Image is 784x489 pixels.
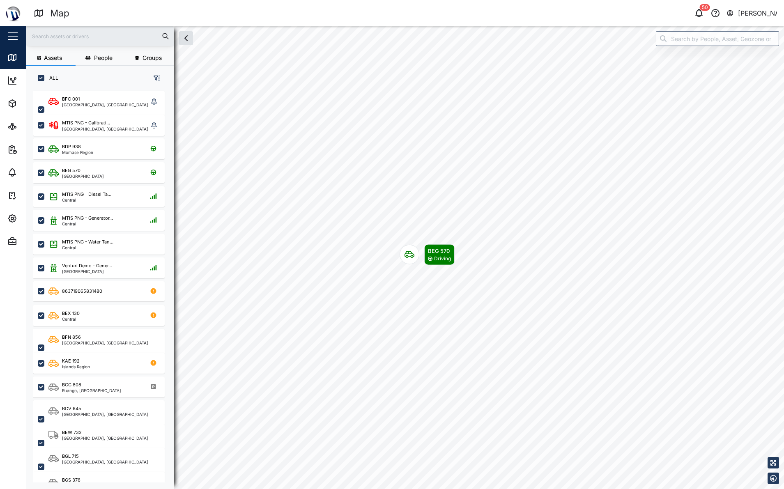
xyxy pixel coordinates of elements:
div: [GEOGRAPHIC_DATA], [GEOGRAPHIC_DATA] [62,127,148,131]
div: Dashboard [21,76,58,85]
div: BFC 001 [62,96,80,103]
div: Alarms [21,168,47,177]
div: Admin [21,237,46,246]
div: MTIS PNG - Generator... [62,215,113,222]
div: [GEOGRAPHIC_DATA] [62,174,104,178]
div: BCV 645 [62,405,81,412]
div: Islands Region [62,365,90,369]
div: [GEOGRAPHIC_DATA], [GEOGRAPHIC_DATA] [62,103,148,107]
div: [GEOGRAPHIC_DATA], [GEOGRAPHIC_DATA] [62,460,148,464]
div: BDP 938 [62,143,81,150]
div: [PERSON_NAME] [738,8,777,18]
div: [GEOGRAPHIC_DATA], [GEOGRAPHIC_DATA] [62,412,148,416]
div: Central [62,222,113,226]
div: Ruango, [GEOGRAPHIC_DATA] [62,388,121,393]
div: BFN 856 [62,334,81,341]
div: Map [50,6,69,21]
div: MTIS PNG - Calibrati... [62,119,110,126]
div: [GEOGRAPHIC_DATA] [62,269,112,273]
div: BEG 570 [428,247,451,255]
div: grid [33,88,174,482]
div: [GEOGRAPHIC_DATA], [GEOGRAPHIC_DATA] [62,341,148,345]
div: BEW 732 [62,429,82,436]
div: MTIS PNG - Water Tan... [62,239,113,246]
span: Assets [44,55,62,61]
div: MTIS PNG - Diesel Ta... [62,191,111,198]
button: [PERSON_NAME] [726,7,777,19]
div: Driving [434,255,451,263]
div: BEX 130 [62,310,80,317]
div: Map [21,53,40,62]
div: Tasks [21,191,44,200]
div: BEG 570 [62,167,80,174]
div: Assets [21,99,47,108]
div: Map marker [400,244,455,265]
div: Sites [21,122,41,131]
div: Central [62,246,113,250]
div: Venturi Demo - Gener... [62,262,112,269]
input: Search assets or drivers [31,30,169,42]
div: BGS 376 [62,477,80,484]
div: Momase Region [62,150,93,154]
canvas: Map [26,26,784,489]
div: Central [62,317,80,321]
div: KAE 192 [62,358,80,365]
div: BGL 715 [62,453,79,460]
div: BCG 808 [62,381,81,388]
div: [GEOGRAPHIC_DATA], [GEOGRAPHIC_DATA] [62,436,148,440]
div: Central [62,198,111,202]
div: 863719065831480 [62,288,102,295]
span: Groups [143,55,162,61]
div: Reports [21,145,49,154]
div: Settings [21,214,51,223]
img: Main Logo [4,4,22,22]
label: ALL [44,75,58,81]
div: 50 [700,4,710,11]
input: Search by People, Asset, Geozone or Place [656,31,779,46]
span: People [94,55,113,61]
